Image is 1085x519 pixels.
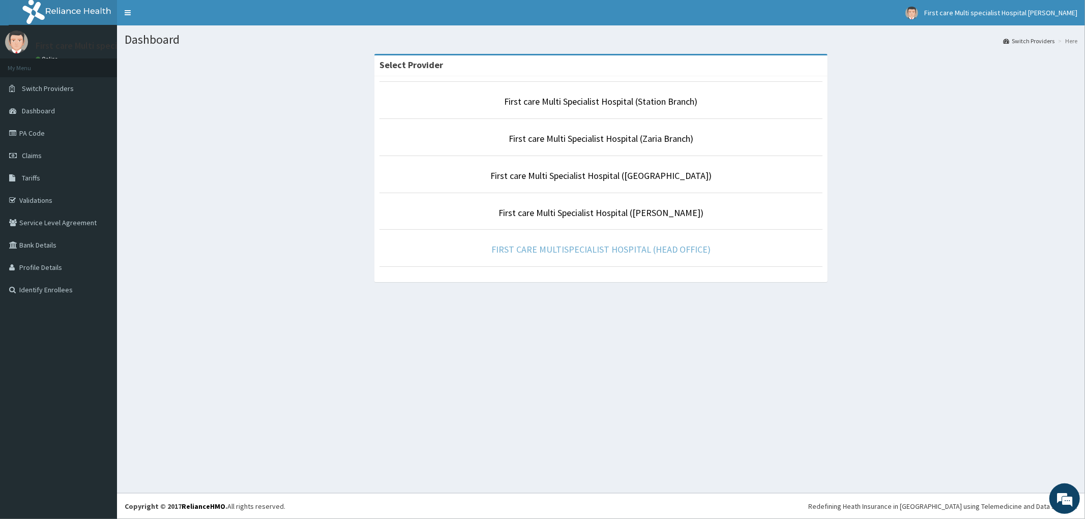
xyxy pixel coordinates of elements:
[22,106,55,115] span: Dashboard
[125,502,227,511] strong: Copyright © 2017 .
[36,41,239,50] p: First care Multi specialist Hospital [PERSON_NAME]
[379,59,443,71] strong: Select Provider
[53,57,171,70] div: Chat with us now
[491,243,711,255] a: FIRST CARE MULTISPECIALIST HOSPITAL (HEAD OFFICE)
[22,84,74,93] span: Switch Providers
[125,33,1077,46] h1: Dashboard
[36,55,60,63] a: Online
[182,502,225,511] a: RelianceHMO
[505,96,698,107] a: First care Multi Specialist Hospital (Station Branch)
[5,30,28,53] img: User Image
[59,128,140,231] span: We're online!
[19,51,41,76] img: d_794563401_company_1708531726252_794563401
[808,501,1077,511] div: Redefining Heath Insurance in [GEOGRAPHIC_DATA] using Telemedicine and Data Science!
[22,151,42,160] span: Claims
[167,5,191,29] div: Minimize live chat window
[490,170,712,181] a: First care Multi Specialist Hospital ([GEOGRAPHIC_DATA])
[1003,37,1054,45] a: Switch Providers
[117,493,1085,519] footer: All rights reserved.
[498,207,703,219] a: First care Multi Specialist Hospital ([PERSON_NAME])
[22,173,40,182] span: Tariffs
[905,7,918,19] img: User Image
[1055,37,1077,45] li: Here
[924,8,1077,17] span: First care Multi specialist Hospital [PERSON_NAME]
[5,278,194,313] textarea: Type your message and hit 'Enter'
[509,133,693,144] a: First care Multi Specialist Hospital (Zaria Branch)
